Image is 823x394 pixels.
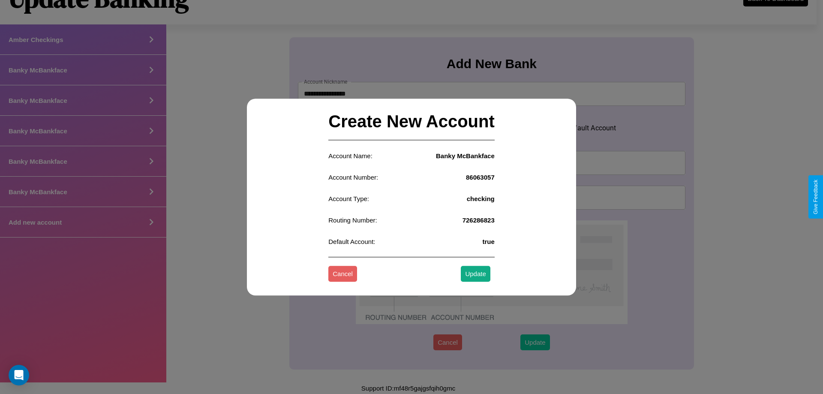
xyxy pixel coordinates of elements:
[328,236,375,247] p: Default Account:
[482,238,494,245] h4: true
[328,171,378,183] p: Account Number:
[328,214,377,226] p: Routing Number:
[328,150,372,162] p: Account Name:
[328,193,369,205] p: Account Type:
[813,180,819,214] div: Give Feedback
[328,266,357,282] button: Cancel
[463,217,495,224] h4: 726286823
[466,174,495,181] h4: 86063057
[9,365,29,385] div: Open Intercom Messenger
[436,152,495,159] h4: Banky McBankface
[461,266,490,282] button: Update
[328,103,495,140] h2: Create New Account
[467,195,495,202] h4: checking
